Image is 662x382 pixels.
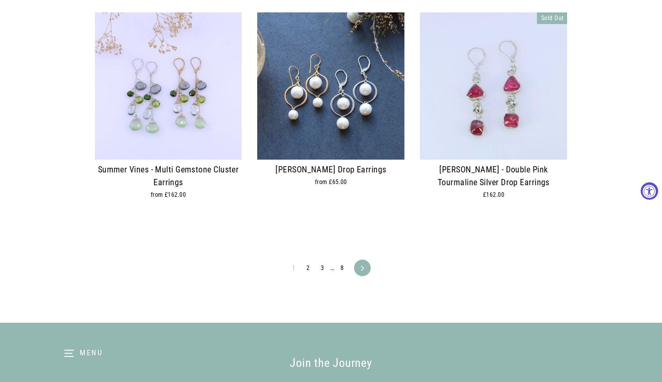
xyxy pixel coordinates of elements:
a: 3 [316,262,328,274]
span: 1 [287,262,300,274]
a: 2 [302,262,314,274]
button: Accessibility Widget, click to open [641,182,658,200]
div: [PERSON_NAME] - Double Pink Tourmaline Silver Drop Earrings [420,163,567,189]
a: Ines - Pearl Drop Earrings main image | Breathe Autumn Rain Jewelry [PERSON_NAME] Drop Earringsfr... [257,12,404,200]
span: from £65.00 [315,178,347,186]
div: Sold Out [537,12,567,24]
div: Summer Vines - Multi Gemstone Cluster Earrings [95,163,242,189]
button: Menu [15,340,151,367]
img: Julia - Double Pink Tourmaline Silver Drop Earrings main image | Breathe Autumn Rain Artisan Jewelry [420,12,567,160]
div: Join the Journey [148,354,514,373]
span: from £162.00 [151,191,186,198]
div: [PERSON_NAME] Drop Earrings [257,163,404,176]
span: £162.00 [483,191,504,198]
span: … [330,265,334,271]
span: Menu [80,348,103,357]
a: 8 [336,262,348,274]
a: Summer Vines - Multi Gemstone Cluster Earringsfrom £162.00 [95,12,242,213]
img: Ines - Pearl Drop Earrings main image | Breathe Autumn Rain Jewelry [257,12,404,160]
a: Julia - Double Pink Tourmaline Silver Drop Earrings main image | Breathe Autumn Rain Artisan Jewe... [420,12,567,213]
